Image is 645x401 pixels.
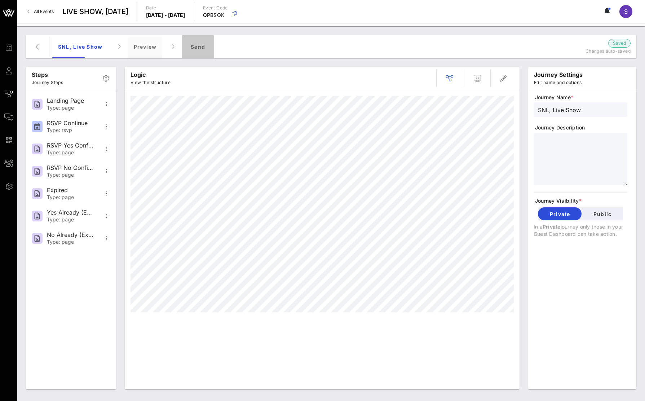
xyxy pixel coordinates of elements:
p: Date [146,4,185,12]
p: Logic [131,70,171,79]
p: Changes auto-saved [540,48,631,55]
span: Journey Description [535,124,627,131]
div: RSVP Yes Confirmation [47,142,94,149]
span: Journey Visibility [535,197,627,204]
p: [DATE] - [DATE] [146,12,185,19]
div: Type: page [47,194,94,200]
span: Private [543,224,561,230]
div: Type: page [47,239,94,245]
p: In a journey only those in your Guest Dashboard can take action. [534,223,627,238]
span: Public [587,211,617,217]
div: Yes Already (Expired) [47,209,94,216]
p: Edit name and options [534,79,583,86]
div: Type: page [47,150,94,156]
div: Type: page [47,172,94,178]
div: SNL, Live Show [52,35,109,58]
div: Type: page [47,217,94,223]
p: Event Code [203,4,228,12]
div: Type: page [47,105,94,111]
div: Type: rsvp [47,127,94,133]
p: Steps [32,70,63,79]
span: Private [544,211,576,217]
button: Private [538,207,582,220]
p: journey settings [534,70,583,79]
div: No Already (Expired) [47,232,94,238]
p: QPBSOK [203,12,228,19]
div: Preview [128,35,163,58]
span: S [624,8,628,15]
p: Journey Steps [32,79,63,86]
span: All Events [34,9,54,14]
p: View the structure [131,79,171,86]
div: Landing Page [47,97,94,104]
span: Saved [613,40,626,47]
a: All Events [23,6,58,17]
div: Expired [47,187,94,194]
span: Journey Name [535,94,627,101]
div: S [619,5,632,18]
div: RSVP No Confirmation [47,164,94,171]
div: Send [182,35,214,58]
div: RSVP Continue [47,120,94,127]
span: LIVE SHOW, [DATE] [62,6,128,17]
button: Public [582,207,623,220]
